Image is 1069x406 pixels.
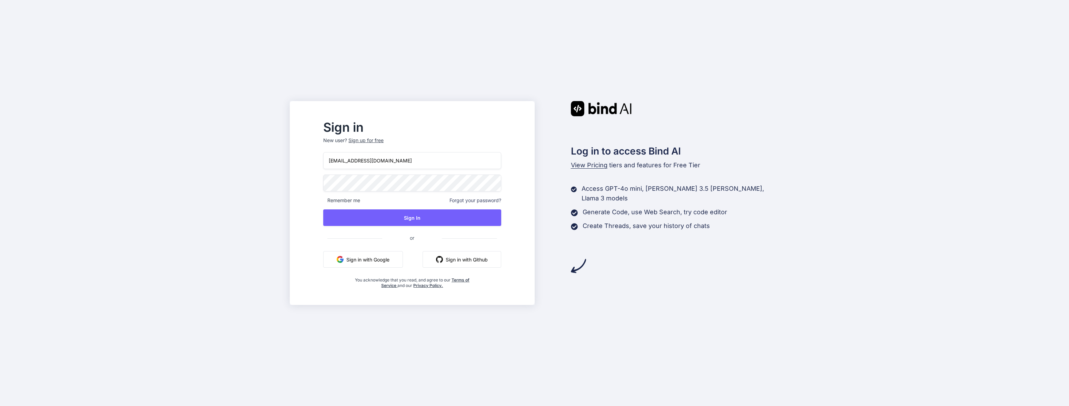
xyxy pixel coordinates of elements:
[571,161,607,169] span: View Pricing
[571,101,632,116] img: Bind AI logo
[323,209,501,226] button: Sign In
[583,221,710,231] p: Create Threads, save your history of chats
[571,160,779,170] p: tiers and features for Free Tier
[381,277,469,288] a: Terms of Service
[413,283,443,288] a: Privacy Policy.
[436,256,443,263] img: github
[571,144,779,158] h2: Log in to access Bind AI
[323,122,501,133] h2: Sign in
[348,137,384,144] div: Sign up for free
[323,251,403,268] button: Sign in with Google
[323,197,360,204] span: Remember me
[382,229,442,246] span: or
[571,258,586,274] img: arrow
[583,207,727,217] p: Generate Code, use Web Search, try code editor
[423,251,501,268] button: Sign in with Github
[323,137,501,152] p: New user?
[353,273,472,288] div: You acknowledge that you read, and agree to our and our
[337,256,344,263] img: google
[323,152,501,169] input: Login or Email
[449,197,501,204] span: Forgot your password?
[582,184,779,203] p: Access GPT-4o mini, [PERSON_NAME] 3.5 [PERSON_NAME], Llama 3 models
